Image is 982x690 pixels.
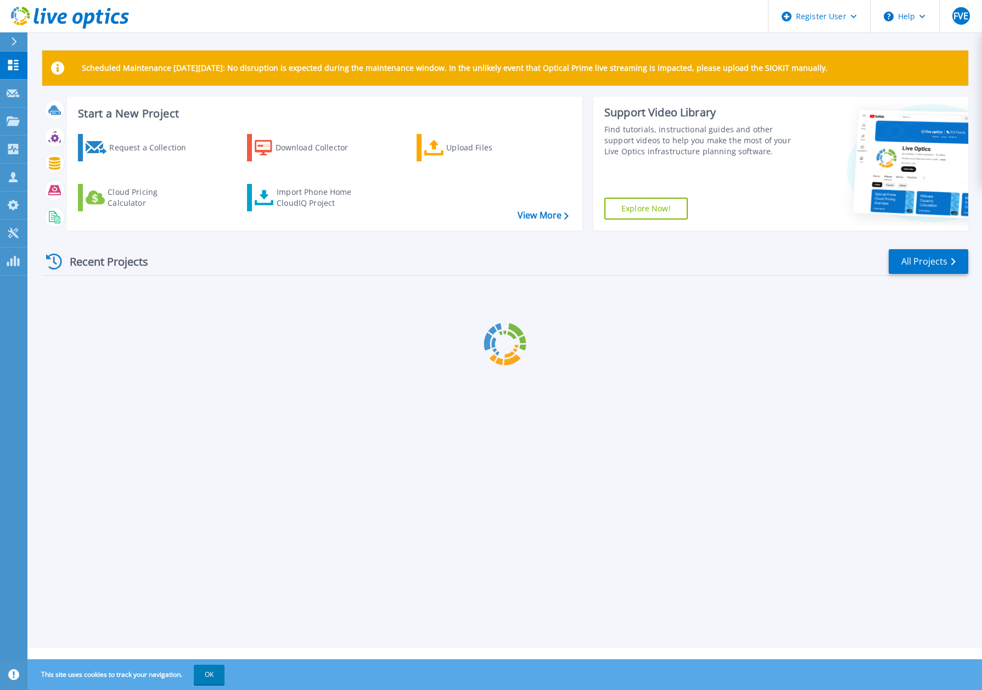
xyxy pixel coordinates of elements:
[446,137,534,159] div: Upload Files
[78,184,200,211] a: Cloud Pricing Calculator
[78,108,568,120] h3: Start a New Project
[276,137,363,159] div: Download Collector
[277,187,362,209] div: Import Phone Home CloudIQ Project
[889,249,968,274] a: All Projects
[604,124,795,157] div: Find tutorials, instructional guides and other support videos to help you make the most of your L...
[518,210,569,221] a: View More
[108,187,195,209] div: Cloud Pricing Calculator
[42,248,163,275] div: Recent Projects
[78,134,200,161] a: Request a Collection
[247,134,369,161] a: Download Collector
[82,64,828,72] p: Scheduled Maintenance [DATE][DATE]: No disruption is expected during the maintenance window. In t...
[194,665,225,685] button: OK
[953,12,968,20] span: FVE
[604,198,688,220] a: Explore Now!
[109,137,197,159] div: Request a Collection
[417,134,539,161] a: Upload Files
[604,105,795,120] div: Support Video Library
[30,665,225,685] span: This site uses cookies to track your navigation.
